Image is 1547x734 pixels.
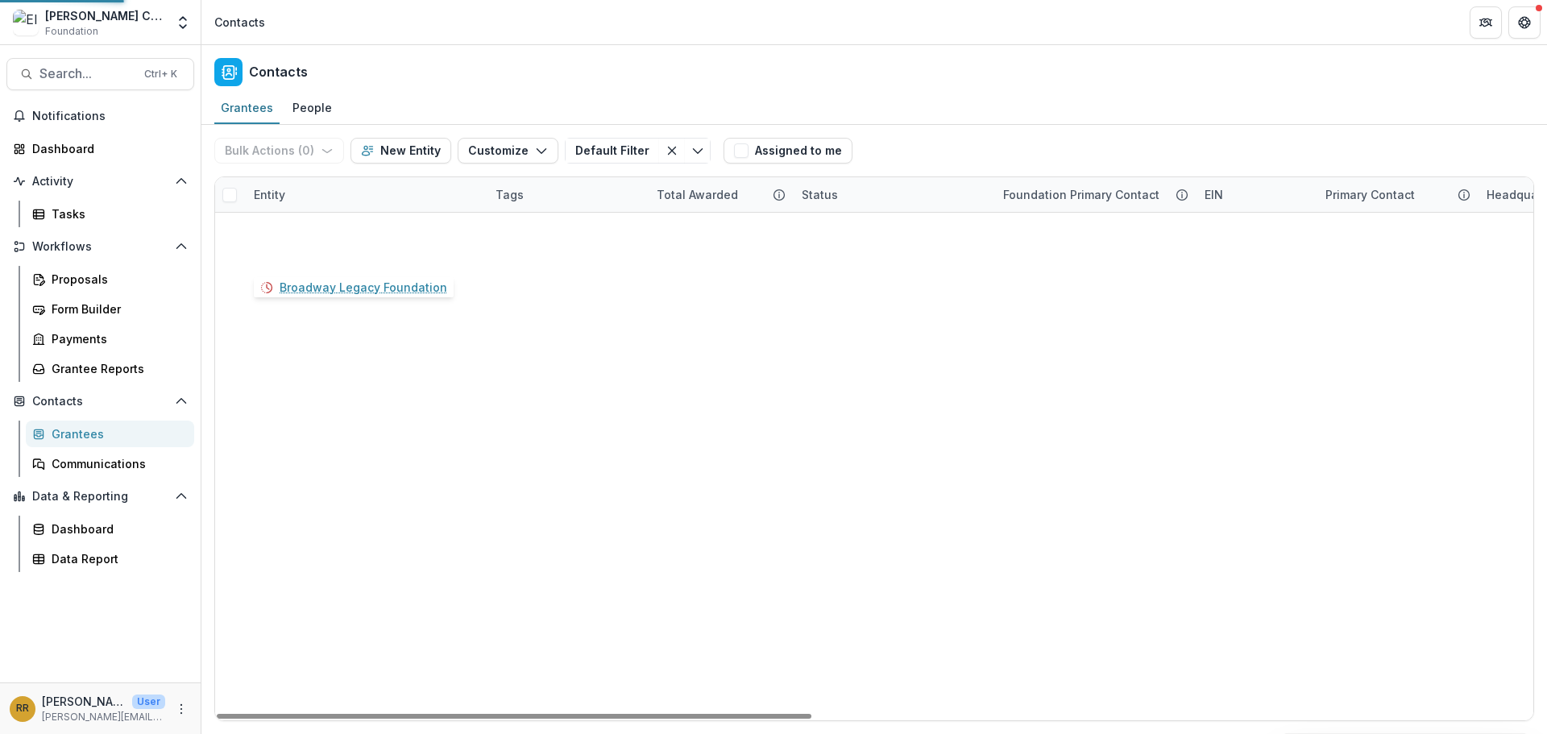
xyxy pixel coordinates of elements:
div: Status [792,177,993,212]
div: Grantees [214,96,280,119]
button: Get Help [1508,6,1541,39]
a: Grantee Reports [26,355,194,382]
p: User [132,695,165,709]
div: Communications [52,455,181,472]
span: Activity [32,175,168,189]
div: Dashboard [32,140,181,157]
div: Tags [486,177,647,212]
span: Contacts [32,395,168,408]
div: EIN [1195,177,1316,212]
a: Dashboard [26,516,194,542]
span: Workflows [32,240,168,254]
div: EIN [1195,186,1233,203]
p: [PERSON_NAME][EMAIL_ADDRESS][DOMAIN_NAME] [42,710,165,724]
a: Communications [26,450,194,477]
div: [PERSON_NAME] Charitable Foundation [45,7,165,24]
div: Grantees [52,425,181,442]
div: Proposals [52,271,181,288]
a: Tasks [26,201,194,227]
div: Foundation Primary Contact [993,177,1195,212]
button: Open entity switcher [172,6,194,39]
nav: breadcrumb [208,10,272,34]
div: People [286,96,338,119]
span: Foundation [45,24,98,39]
a: Grantees [214,93,280,124]
div: Entity [244,186,295,203]
div: Tasks [52,205,181,222]
button: Toggle menu [685,138,711,164]
div: Form Builder [52,301,181,317]
a: Form Builder [26,296,194,322]
div: Ctrl + K [141,65,180,83]
div: Entity [244,177,486,212]
button: More [172,699,191,719]
button: Partners [1470,6,1502,39]
div: Tags [486,186,533,203]
button: Open Workflows [6,234,194,259]
span: Notifications [32,110,188,123]
a: People [286,93,338,124]
div: Total Awarded [647,177,792,212]
button: Default Filter [565,138,659,164]
div: Primary Contact [1316,177,1477,212]
a: Payments [26,326,194,352]
a: Dashboard [6,135,194,162]
div: Dashboard [52,520,181,537]
p: [PERSON_NAME] [42,693,126,710]
button: Assigned to me [724,138,852,164]
div: Contacts [214,14,265,31]
span: Data & Reporting [32,490,168,504]
div: Primary Contact [1316,186,1425,203]
div: Status [792,186,848,203]
button: Open Activity [6,168,194,194]
button: Bulk Actions (0) [214,138,344,164]
span: Search... [39,66,135,81]
a: Grantees [26,421,194,447]
button: New Entity [350,138,451,164]
button: Customize [458,138,558,164]
img: Ella Fitzgerald Charitable Foundation [13,10,39,35]
button: Notifications [6,103,194,129]
button: Search... [6,58,194,90]
div: Total Awarded [647,186,748,203]
div: Foundation Primary Contact [993,186,1169,203]
button: Open Data & Reporting [6,483,194,509]
a: Proposals [26,266,194,292]
h2: Contacts [249,64,308,80]
a: Data Report [26,545,194,572]
button: Open Contacts [6,388,194,414]
div: Randal Rosman [16,703,29,714]
div: Grantee Reports [52,360,181,377]
button: Clear filter [659,138,685,164]
div: Data Report [52,550,181,567]
div: Payments [52,330,181,347]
